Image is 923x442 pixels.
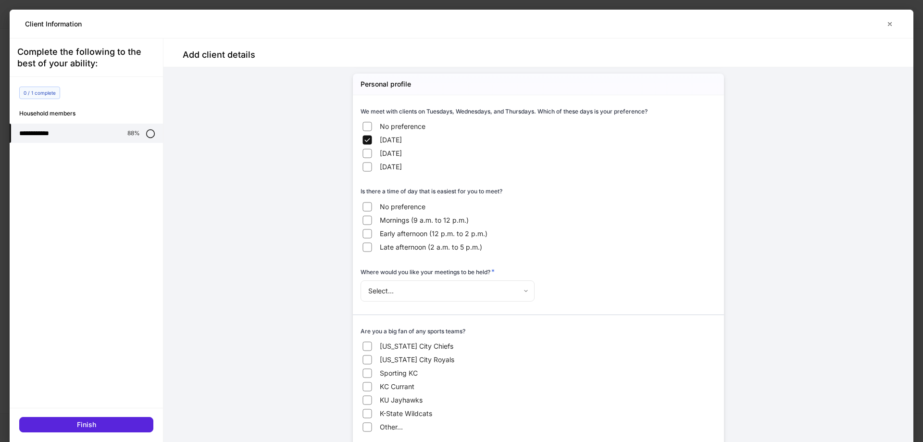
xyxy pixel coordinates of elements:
[183,49,255,61] h4: Add client details
[380,368,418,378] span: Sporting KC
[361,79,411,89] h5: Personal profile
[380,382,414,391] span: KC Currant
[19,109,163,118] h6: Household members
[380,135,402,145] span: [DATE]
[380,122,425,131] span: No preference
[380,409,432,418] span: K-State Wildcats
[361,107,648,116] h6: We meet with clients on Tuesdays, Wednesdays, and Thursdays. Which of these days is your preference?
[127,129,140,137] p: 88%
[19,417,153,432] button: Finish
[380,422,403,432] span: Other...
[380,341,453,351] span: [US_STATE] City Chiefs
[380,215,469,225] span: Mornings (9 a.m. to 12 p.m.)
[77,421,96,428] div: Finish
[380,242,482,252] span: Late afternoon (2 a.m. to 5 p.m.)
[17,46,155,69] div: Complete the following to the best of your ability:
[361,187,502,196] h6: Is there a time of day that is easiest for you to meet?
[361,267,495,277] h6: Where would you like your meetings to be held?
[380,395,423,405] span: KU Jayhawks
[380,355,454,365] span: [US_STATE] City Royals
[380,202,425,212] span: No preference
[380,162,402,172] span: [DATE]
[361,280,534,302] div: Select...
[25,19,82,29] h5: Client Information
[380,229,487,239] span: Early afternoon (12 p.m. to 2 p.m.)
[361,327,465,336] h6: Are you a big fan of any sports teams?
[19,87,60,99] div: 0 / 1 complete
[380,149,402,158] span: [DATE]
